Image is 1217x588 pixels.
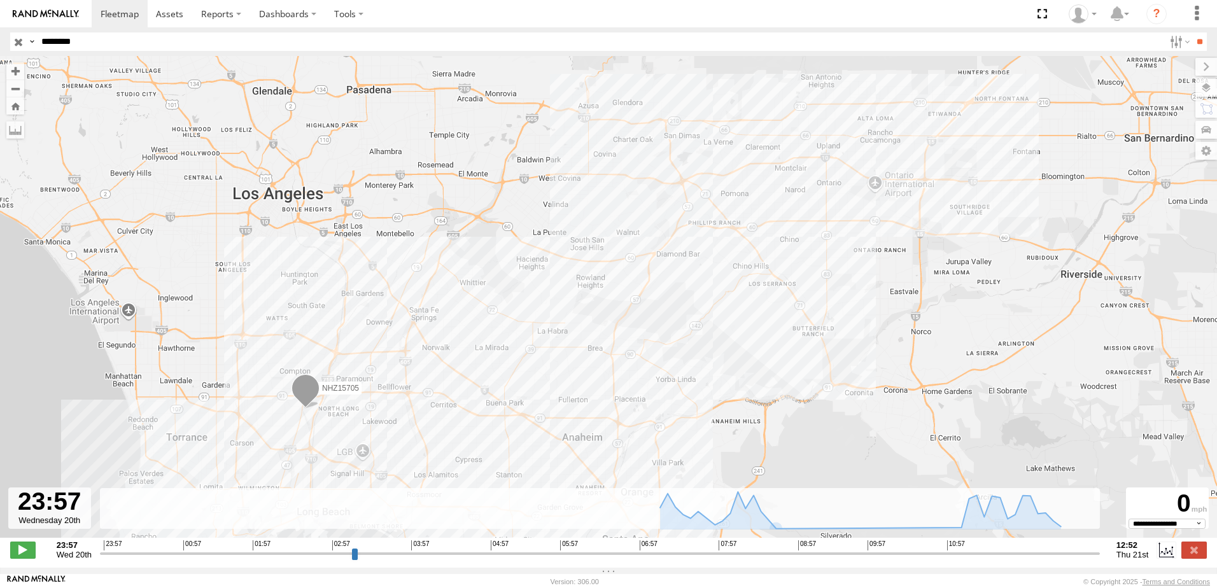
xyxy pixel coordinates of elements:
[1116,540,1148,550] strong: 12:52
[1128,489,1207,519] div: 0
[13,10,79,18] img: rand-logo.svg
[719,540,736,550] span: 07:57
[1064,4,1101,24] div: Zulema McIntosch
[1083,578,1210,585] div: © Copyright 2025 -
[1181,542,1207,558] label: Close
[6,80,24,97] button: Zoom out
[332,540,350,550] span: 02:57
[322,384,359,393] span: NHZ15705
[491,540,509,550] span: 04:57
[1146,4,1167,24] i: ?
[183,540,201,550] span: 00:57
[253,540,271,550] span: 01:57
[1143,578,1210,585] a: Terms and Conditions
[1116,550,1148,559] span: Thu 21st Aug 2025
[104,540,122,550] span: 23:57
[947,540,965,550] span: 10:57
[868,540,885,550] span: 09:57
[6,62,24,80] button: Zoom in
[798,540,816,550] span: 08:57
[411,540,429,550] span: 03:57
[551,578,599,585] div: Version: 306.00
[10,542,36,558] label: Play/Stop
[6,97,24,115] button: Zoom Home
[1165,32,1192,51] label: Search Filter Options
[27,32,37,51] label: Search Query
[6,121,24,139] label: Measure
[7,575,66,588] a: Visit our Website
[640,540,658,550] span: 06:57
[1195,142,1217,160] label: Map Settings
[57,540,92,550] strong: 23:57
[560,540,578,550] span: 05:57
[57,550,92,559] span: Wed 20th Aug 2025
